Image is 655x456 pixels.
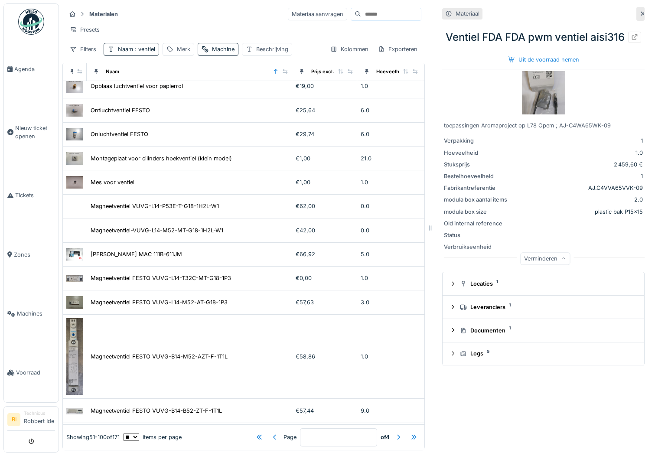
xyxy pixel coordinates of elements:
div: 5.0 [361,250,419,258]
span: Agenda [14,65,55,73]
div: modula box size [444,208,509,216]
div: €0,00 [296,274,354,282]
div: Materiaalaanvragen [288,8,347,20]
img: Onluchtventiel FESTO [66,128,83,140]
div: Uit de voorraad nemen [505,54,583,65]
div: 3.0 [361,298,419,306]
div: Mes voor ventiel [91,178,134,186]
div: Exporteren [374,43,421,55]
div: Magneetventiel FESTO VUVG-B14-M52-AZT-F-1T1L [91,352,228,361]
span: Zones [14,251,55,259]
a: Zones [4,225,59,284]
img: Magneetventiel FESTO VUVG-B14-B52-ZT-F-1T1L [66,408,83,414]
li: Robbert Ide [24,410,55,429]
div: Opblaas luchtventiel voor papierrol [91,82,183,90]
div: Magneetventiel FESTO VUVG-L14-M52-AT-G18-1P3 [91,298,228,306]
img: Mes voor ventiel [66,176,83,189]
div: €57,44 [296,407,354,415]
div: 9.0 [361,407,419,415]
li: RI [7,413,20,426]
a: Voorraad [4,343,59,402]
strong: Materialen [86,10,121,18]
div: Naam [118,45,155,53]
div: €66,92 [296,250,354,258]
div: AJ.C4VVA65VVK-09 [512,184,643,192]
div: Naam [106,68,119,75]
div: Montageplaat voor cilinders hoekventiel (klein model) [91,154,232,163]
div: Verpakking [444,137,509,145]
div: Merk [177,45,190,53]
div: plastic bak P15x15 [595,208,643,216]
div: Fabrikantreferentie [444,184,509,192]
div: modula box aantal items [444,195,509,204]
div: €57,63 [296,298,354,306]
img: Ventiel FDA FDA pwm ventiel aisi316 [522,71,565,114]
img: Badge_color-CXgf-gQk.svg [18,9,44,35]
div: Old internal reference [444,219,509,228]
div: Beschrijving [256,45,288,53]
div: Onluchtventiel FESTO [91,130,148,138]
span: : ventiel [133,46,155,52]
div: Kolommen [326,43,372,55]
div: 0.0 [361,202,419,210]
div: Magneetventiel-VUVG-L14-M52-MT-G18-1H2L-W1 [91,226,223,235]
div: Verminderen [520,252,570,265]
div: Hoeveelheid [444,149,509,157]
a: Machines [4,284,59,343]
span: Tickets [15,191,55,199]
div: 1.0 [512,149,643,157]
summary: Documenten1 [446,322,641,339]
div: 1.0 [361,352,419,361]
div: Status [444,231,509,239]
div: Magneetventiel FESTO VUVG-L14-T32C-MT-G18-1P3 [91,274,231,282]
div: items per page [123,433,182,441]
div: 2 459,60 € [512,160,643,169]
div: Filters [66,43,100,55]
div: Leveranciers [460,303,634,311]
div: toepassingen Aromaproject op L78 Opem ; AJ-C4WA65WK-09 [444,121,643,130]
div: Showing 51 - 100 of 171 [66,433,120,441]
a: Agenda [4,39,59,98]
div: Prijs excl. btw [311,68,344,75]
div: 1.0 [361,178,419,186]
div: 21.0 [361,154,419,163]
summary: Logs5 [446,346,641,362]
div: Bestelhoeveelheid [444,172,509,180]
div: 1 [512,172,643,180]
span: Machines [17,309,55,318]
div: 6.0 [361,130,419,138]
strong: of 4 [381,433,390,441]
img: Ontluchtventiel FESTO [66,104,83,117]
img: Magneetventiel FESTO VUVG-L14-M52-AT-G18-1P3 [66,296,83,309]
img: Montageplaat voor cilinders hoekventiel (klein model) [66,152,83,165]
div: Hoeveelheid [376,68,407,75]
div: €25,64 [296,106,354,114]
div: Ventiel FDA FDA pwm ventiel aisi316 [442,26,645,49]
img: Magneetventiel FESTO VUVG-L14-T32C-MT-G18-1P3 [66,275,83,282]
span: Voorraad [16,368,55,377]
img: Magneetventiel FESTO VUVG-B14-M52-AZT-F-1T1L [66,318,83,395]
span: Nieuw ticket openen [15,124,55,140]
div: €1,00 [296,154,354,163]
div: Page [284,433,297,441]
div: Machine [212,45,235,53]
div: [PERSON_NAME] MAC 111B-611JM [91,250,182,258]
div: 6.0 [361,106,419,114]
div: Locaties [460,280,634,288]
summary: Locaties1 [446,276,641,292]
div: Magneetventiel VUVG-L14-P53E-T-G18-1H2L-W1 [91,202,219,210]
a: RI TechnicusRobbert Ide [7,410,55,431]
div: 1.0 [361,82,419,90]
div: €62,00 [296,202,354,210]
div: 0.0 [361,226,419,235]
img: Opblaas luchtventiel voor papierrol [66,80,83,92]
a: Tickets [4,166,59,225]
div: €58,86 [296,352,354,361]
div: Verbruikseenheid [444,243,509,251]
div: Technicus [24,410,55,417]
div: Magneetventiel FESTO VUVG-B14-B52-ZT-F-1T1L [91,407,222,415]
div: Stuksprijs [444,160,509,169]
div: €19,00 [296,82,354,90]
a: Nieuw ticket openen [4,98,59,166]
img: Magneet Ventiel MAC 111B-611JM [66,248,83,261]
